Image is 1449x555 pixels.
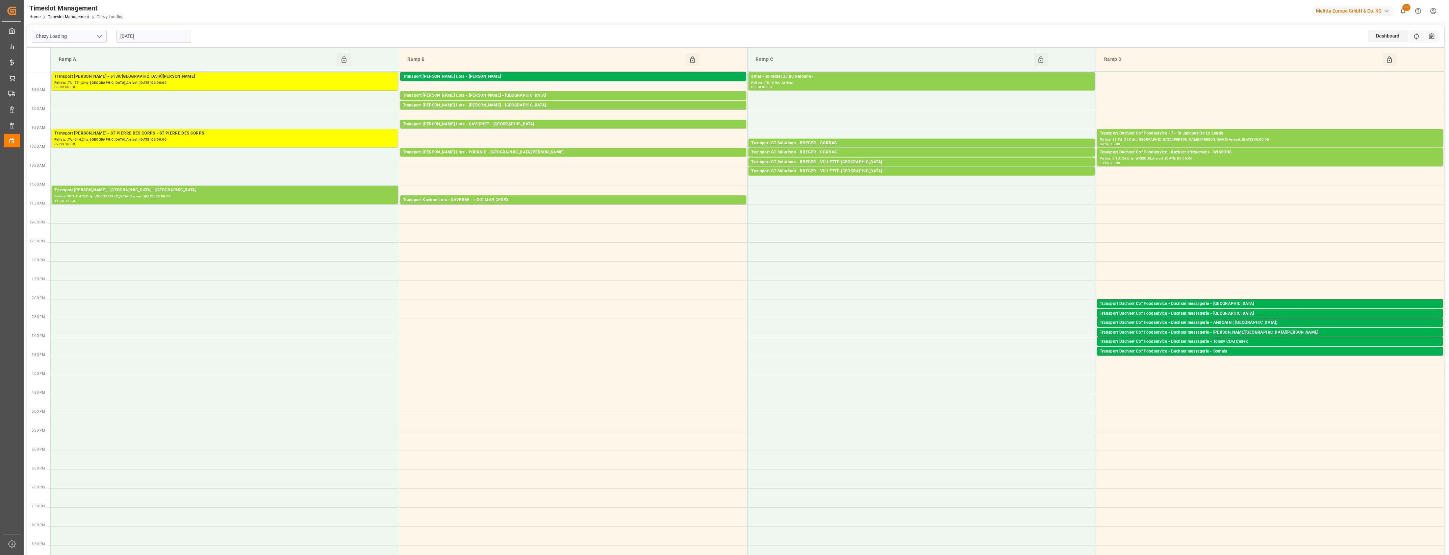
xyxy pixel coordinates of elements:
[32,353,45,357] span: 3:30 PM
[1395,3,1410,19] button: show 32 new notifications
[54,86,64,89] div: 08:00
[54,187,395,194] div: Transport [PERSON_NAME] - [GEOGRAPHIC_DATA] - [GEOGRAPHIC_DATA]
[64,199,65,202] div: -
[403,102,743,109] div: Transport [PERSON_NAME] Lots - [PERSON_NAME] - [GEOGRAPHIC_DATA]
[29,239,45,243] span: 12:30 PM
[1100,319,1440,326] div: Transport Dachser Cof Foodservice - Dachser messagerie - ANDOAIN ( [GEOGRAPHIC_DATA])
[32,372,45,376] span: 4:00 PM
[1109,162,1110,165] div: -
[403,80,743,86] div: Pallets: ,TU: 84,City: CARQUEFOU,Arrival: [DATE] 00:00:00
[65,86,75,89] div: 08:30
[403,99,743,105] div: Pallets: 2,TU: ,City: [GEOGRAPHIC_DATA],Arrival: [DATE] 00:00:00
[1100,149,1440,156] div: Transport Dachser Cof Foodservice - dachser affretement - WISSOUS
[751,166,1092,171] div: Pallets: ,TU: 144,City: [GEOGRAPHIC_DATA],Arrival: [DATE] 00:00:00
[761,86,762,89] div: -
[29,164,45,167] span: 10:30 AM
[48,15,89,19] a: Timeslot Management
[32,258,45,262] span: 1:00 PM
[32,410,45,413] span: 5:00 PM
[1100,336,1440,342] div: Pallets: 1,TU: 27,City: [GEOGRAPHIC_DATA][PERSON_NAME],Arrival: [DATE] 00:00:00
[29,220,45,224] span: 12:00 PM
[32,88,45,92] span: 8:30 AM
[32,448,45,451] span: 6:00 PM
[32,126,45,129] span: 9:30 AM
[762,86,772,89] div: 08:30
[403,109,743,115] div: Pallets: ,TU: 318,City: [GEOGRAPHIC_DATA],Arrival: [DATE] 00:00:00
[1111,162,1120,165] div: 10:30
[751,168,1092,175] div: Transport GT Solutions - BREGER - VILLETTE-[GEOGRAPHIC_DATA]
[403,128,743,134] div: Pallets: 10,TU: 1009,City: [GEOGRAPHIC_DATA],Arrival: [DATE] 00:00:00
[32,542,45,546] span: 8:30 PM
[1368,30,1408,42] div: Dashboard
[1313,6,1393,16] div: Melitta Europa GmbH & Co. KG
[64,143,65,146] div: -
[1100,355,1440,361] div: Pallets: 2,TU: 64,City: [GEOGRAPHIC_DATA],Arrival: [DATE] 00:00:00
[751,175,1092,180] div: Pallets: ,TU: 112,City: [GEOGRAPHIC_DATA],Arrival: [DATE] 00:00:00
[29,183,45,186] span: 11:00 AM
[64,86,65,89] div: -
[32,485,45,489] span: 7:00 PM
[1100,329,1440,336] div: Transport Dachser Cof Foodservice - Dachser messagerie - [PERSON_NAME][GEOGRAPHIC_DATA][PERSON_NAME]
[29,201,45,205] span: 11:30 AM
[751,149,1092,156] div: Transport GT Solutions - BREGER - CORBAS
[54,130,395,137] div: Transport [PERSON_NAME] - ST PIERRE DES CORPS - ST PIERRE DES CORPS
[32,504,45,508] span: 7:30 PM
[32,429,45,432] span: 5:30 PM
[1100,310,1440,317] div: Transport Dachser Cof Foodservice - Dachser messagerie - [GEOGRAPHIC_DATA]
[32,315,45,319] span: 2:30 PM
[1100,326,1440,332] div: Pallets: ,TU: 74,City: [GEOGRAPHIC_DATA] ( [GEOGRAPHIC_DATA]),Arrival: [DATE] 00:00:00
[32,334,45,338] span: 3:00 PM
[403,73,743,80] div: Transport [PERSON_NAME] Lots - [PERSON_NAME]
[32,277,45,281] span: 1:30 PM
[751,73,1092,80] div: other - ab textel 33 pu Peronne -
[403,149,743,156] div: Transport [PERSON_NAME] Lots - FOURNIE - [GEOGRAPHIC_DATA][PERSON_NAME]
[1100,130,1440,137] div: Transport Dachser Cof Foodservice - ? - St Jacques De La Lande
[94,31,104,42] button: open menu
[1100,156,1440,162] div: Pallets: 7,TU: 24,City: WISSOUS,Arrival: [DATE] 00:00:00
[1100,338,1440,345] div: Transport Dachser Cof Foodservice - Dachser messagerie - Toissy CDG Cedex
[1100,317,1440,323] div: Pallets: ,TU: 144,City: [GEOGRAPHIC_DATA],Arrival: [DATE] 00:00:00
[751,159,1092,166] div: Transport GT Solutions - BREGER - VILLETTE-[GEOGRAPHIC_DATA]
[403,197,743,203] div: Transport Kuehne Lots - SAVERNE - ~COLMAR CEDEX
[1402,4,1410,11] span: 32
[54,137,395,143] div: Pallets: ,TU: 644,City: [GEOGRAPHIC_DATA],Arrival: [DATE] 00:00:00
[65,143,75,146] div: 10:00
[1100,348,1440,355] div: Transport Dachser Cof Foodservice - Dachser messagerie - Somain
[1100,162,1110,165] div: 10:00
[1100,345,1440,351] div: Pallets: ,TU: 60,City: Toissy CDG Cedex,Arrival: [DATE] 00:00:00
[1109,143,1110,146] div: -
[54,194,395,199] div: Pallets: 20,TU: 412,City: [GEOGRAPHIC_DATA],Arrival: [DATE] 00:00:00
[32,391,45,394] span: 4:30 PM
[29,3,124,13] div: Timeslot Management
[1100,307,1440,313] div: Pallets: 1,TU: 10,City: [GEOGRAPHIC_DATA],Arrival: [DATE] 00:00:00
[29,15,41,19] a: Home
[403,156,743,162] div: Pallets: ,TU: 56,City: [GEOGRAPHIC_DATA][PERSON_NAME],Arrival: [DATE] 00:00:00
[1100,143,1110,146] div: 09:30
[403,121,743,128] div: Transport [PERSON_NAME] Lots - GAVIGNET - [GEOGRAPHIC_DATA]
[54,199,64,202] div: 11:00
[753,53,1034,66] div: Ramp C
[32,466,45,470] span: 6:30 PM
[403,92,743,99] div: Transport [PERSON_NAME] Lots - [PERSON_NAME] - [GEOGRAPHIC_DATA]
[1410,3,1426,19] button: Help Center
[54,73,395,80] div: Transport [PERSON_NAME] - 6139/[GEOGRAPHIC_DATA][PERSON_NAME]
[751,147,1092,152] div: Pallets: 5,TU: 32,City: [GEOGRAPHIC_DATA],Arrival: [DATE] 00:00:00
[32,523,45,527] span: 8:00 PM
[56,53,337,66] div: Ramp A
[1100,137,1440,143] div: Pallets: 11,TU: 35,City: [GEOGRAPHIC_DATA][PERSON_NAME][PERSON_NAME],Arrival: [DATE] 00:00:00
[54,143,64,146] div: 09:30
[403,203,743,209] div: Pallets: 6,TU: 311,City: ~COLMAR CEDEX,Arrival: [DATE] 00:00:00
[751,140,1092,147] div: Transport GT Solutions - BREGER - CORBAS
[116,30,191,43] input: DD-MM-YYYY
[405,53,686,66] div: Ramp B
[29,145,45,148] span: 10:00 AM
[751,156,1092,162] div: Pallets: 2,TU: 52,City: [GEOGRAPHIC_DATA],Arrival: [DATE] 00:00:00
[1313,4,1395,17] button: Melitta Europa GmbH & Co. KG
[1100,300,1440,307] div: Transport Dachser Cof Foodservice - Dachser messagerie - [GEOGRAPHIC_DATA]
[32,296,45,300] span: 2:00 PM
[751,80,1092,86] div: Pallets: ,TU: ,City: ,Arrival:
[1101,53,1382,66] div: Ramp D
[1111,143,1120,146] div: 10:00
[54,80,395,86] div: Pallets: ,TU: 551,City: [GEOGRAPHIC_DATA],Arrival: [DATE] 00:00:00
[32,107,45,111] span: 9:00 AM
